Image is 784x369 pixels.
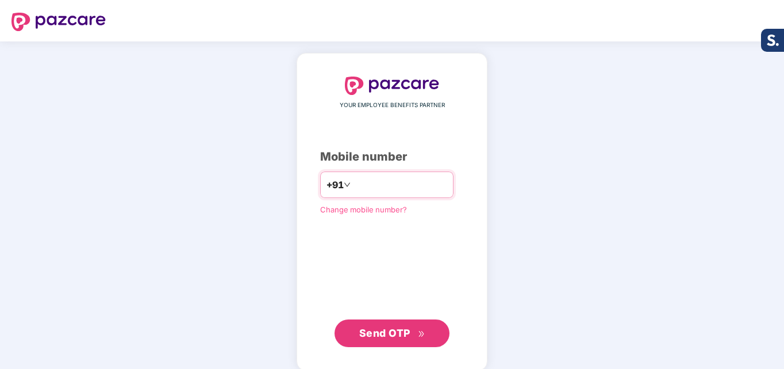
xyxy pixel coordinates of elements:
[359,327,410,339] span: Send OTP
[326,178,344,192] span: +91
[418,330,425,338] span: double-right
[340,101,445,110] span: YOUR EMPLOYEE BENEFITS PARTNER
[335,319,449,347] button: Send OTPdouble-right
[320,148,464,166] div: Mobile number
[11,13,106,31] img: logo
[344,181,351,188] span: down
[320,205,407,214] a: Change mobile number?
[345,77,439,95] img: logo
